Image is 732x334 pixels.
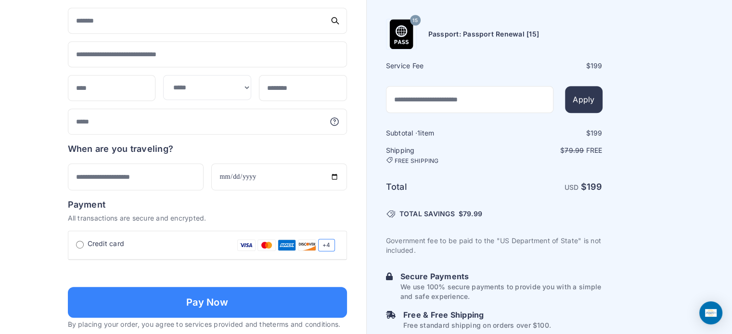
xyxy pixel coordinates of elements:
span: 199 [591,129,603,137]
span: Free [586,147,603,155]
div: Open Intercom Messenger [699,301,722,324]
span: FREE SHIPPING [395,158,439,165]
span: 79.99 [463,210,482,218]
h6: Total [386,181,493,194]
span: 15 [412,14,417,27]
h6: Passport: Passport Renewal [15] [428,30,539,39]
span: 199 [587,182,603,192]
p: All transactions are secure and encrypted. [68,213,347,223]
p: Government fee to be paid to the "US Department of State" is not included. [386,236,603,256]
a: terms and conditions [270,320,338,328]
span: $ [459,210,482,219]
h6: Subtotal · item [386,129,493,138]
h6: Free & Free Shipping [403,309,551,321]
button: Apply [565,87,602,113]
h6: When are you traveling? [68,142,174,156]
img: Visa Card [237,239,256,251]
h6: Payment [68,198,347,211]
span: 199 [591,62,603,70]
span: Credit card [88,239,125,248]
img: Mastercard [257,239,276,251]
span: 79.99 [565,147,584,155]
p: Free standard shipping on orders over $100. [403,321,551,331]
img: Discover [298,239,316,251]
p: We use 100% secure payments to provide you with a simple and safe experience. [400,283,603,302]
svg: More information [330,117,339,126]
button: Pay Now [68,287,347,318]
p: $ [495,146,603,156]
span: TOTAL SAVINGS [399,210,455,219]
p: By placing your order, you agree to services provided and the . [68,320,347,329]
img: Amex [278,239,296,251]
span: +4 [318,239,334,251]
strong: $ [581,182,603,192]
span: 1 [417,129,420,137]
h6: Shipping [386,146,493,165]
div: $ [495,129,603,138]
h6: Secure Payments [400,271,603,283]
h6: Service Fee [386,62,493,71]
img: Product Name [386,20,416,49]
span: USD [565,184,579,192]
div: $ [495,62,603,71]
